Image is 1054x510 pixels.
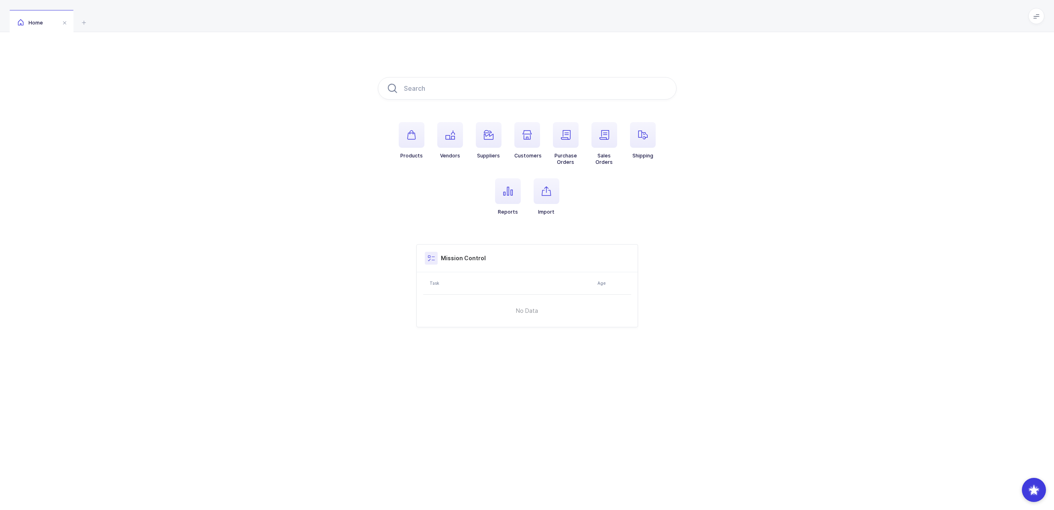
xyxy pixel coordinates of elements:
[399,122,424,159] button: Products
[475,299,579,323] span: No Data
[437,122,463,159] button: Vendors
[441,254,486,262] h3: Mission Control
[591,122,617,165] button: SalesOrders
[630,122,656,159] button: Shipping
[597,280,629,286] div: Age
[553,122,579,165] button: PurchaseOrders
[476,122,502,159] button: Suppliers
[18,20,43,26] span: Home
[534,178,559,215] button: Import
[430,280,593,286] div: Task
[514,122,542,159] button: Customers
[495,178,521,215] button: Reports
[378,77,677,100] input: Search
